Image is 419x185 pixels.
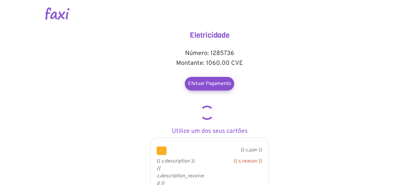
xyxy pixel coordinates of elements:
[157,146,167,155] img: chip.png
[148,60,271,67] h5: Montante: 1060.00 CVE
[157,158,195,164] span: {{ c.description }}
[185,77,234,90] a: Efetuar Pagamento
[176,146,262,154] p: {{ c.pan }}
[148,128,271,135] h5: Utilize um dos seus cartões
[148,50,271,57] h5: Número: 1285736
[148,31,271,40] h4: Eletricidade
[214,158,262,165] div: {{ c.reason }}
